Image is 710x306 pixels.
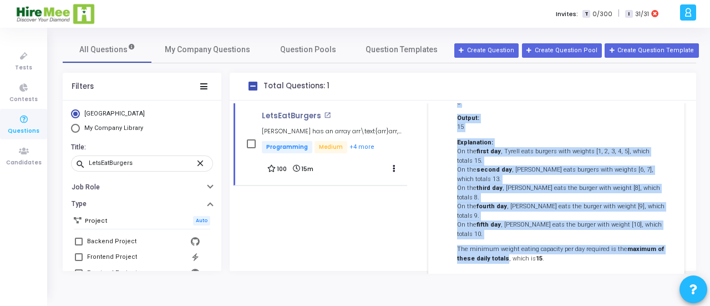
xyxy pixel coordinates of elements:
span: My Company Library [84,124,143,132]
button: Create Question [454,43,519,58]
span: I [625,10,632,18]
h5: [PERSON_NAME] has an array arr\text{arr}arr, denoting the weights of NNN burgers. Tyrell can only... [262,128,407,135]
button: +4 more [349,142,375,153]
p: The minimum weight eating capacity per day required is the , which is . [457,245,666,263]
h4: Total Questions: 1 [263,82,329,91]
mat-radio-group: Select Library [71,109,213,136]
strong: second day [476,166,512,173]
span: [GEOGRAPHIC_DATA] [84,110,145,117]
strong: first day [476,148,501,155]
strong: Explanation: [457,139,493,146]
input: Search... [89,160,195,167]
h6: Job Role [72,183,100,192]
div: Filters [72,82,94,91]
span: Programming [262,141,312,153]
div: Frontend Project [87,250,137,264]
span: | [618,8,620,19]
span: All Questions [79,44,135,56]
span: 31/31 [635,9,649,19]
mat-icon: close [195,158,209,168]
strong: third day [476,184,503,192]
img: logo [16,3,96,25]
button: Create Question Pool [522,43,602,58]
span: Tests [15,63,32,73]
strong: 15 [536,255,542,262]
span: Contests [9,95,38,104]
label: Invites: [556,9,578,19]
span: Medium [315,141,347,153]
span: Questions [8,127,39,136]
button: Job Role [63,178,221,195]
span: My Company Questions [165,44,250,56]
span: Question Pools [280,44,336,56]
h6: Project [85,217,108,224]
div: Frontend Project [87,267,137,280]
p: On the , Tyrell eats burgers with weights [1, 2, 3, 4, 5], which totals 15. On the , [PERSON_NAME... [457,147,666,239]
span: Auto [193,216,210,225]
strong: Output: [457,114,479,122]
p: 15 [457,123,666,132]
span: 100 [277,165,287,173]
strong: fifth day [476,221,501,228]
span: 0/300 [592,9,612,19]
span: 15m [301,165,313,173]
button: Actions [386,161,402,177]
h6: Type [72,200,87,208]
mat-icon: open_in_new [324,112,331,119]
h6: Title: [71,143,210,152]
strong: fourth day [476,203,507,210]
span: Candidates [6,158,42,168]
mat-icon: search [75,159,89,169]
div: Backend Project [87,235,136,248]
button: Type [63,195,221,213]
button: Create Question Template [605,43,698,58]
span: Question Templates [366,44,438,56]
span: T [582,10,590,18]
p: LetsEatBurgers [262,112,321,121]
